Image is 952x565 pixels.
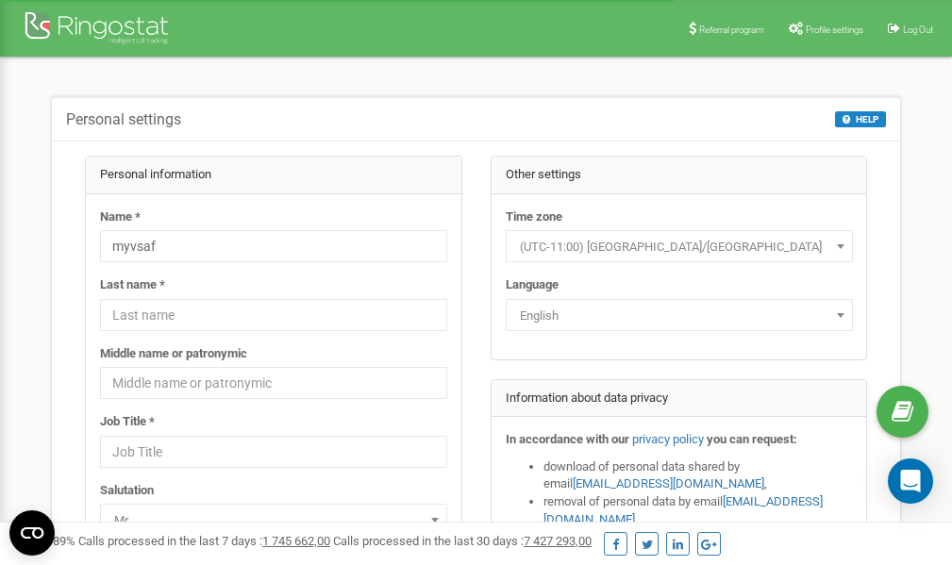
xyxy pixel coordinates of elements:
[543,458,853,493] li: download of personal data shared by email ,
[506,432,629,446] strong: In accordance with our
[543,493,853,528] li: removal of personal data by email ,
[100,504,447,536] span: Mr.
[9,510,55,556] button: Open CMP widget
[86,157,461,194] div: Personal information
[506,299,853,331] span: English
[506,208,562,226] label: Time zone
[888,458,933,504] div: Open Intercom Messenger
[524,534,592,548] u: 7 427 293,00
[262,534,330,548] u: 1 745 662,00
[512,234,846,260] span: (UTC-11:00) Pacific/Midway
[100,208,141,226] label: Name *
[100,413,155,431] label: Job Title *
[903,25,933,35] span: Log Out
[100,299,447,331] input: Last name
[78,534,330,548] span: Calls processed in the last 7 days :
[835,111,886,127] button: HELP
[100,482,154,500] label: Salutation
[100,367,447,399] input: Middle name or patronymic
[512,303,846,329] span: English
[333,534,592,548] span: Calls processed in the last 30 days :
[806,25,863,35] span: Profile settings
[699,25,764,35] span: Referral program
[100,345,247,363] label: Middle name or patronymic
[100,276,165,294] label: Last name *
[107,507,441,534] span: Mr.
[506,276,559,294] label: Language
[492,380,867,418] div: Information about data privacy
[506,230,853,262] span: (UTC-11:00) Pacific/Midway
[573,476,764,490] a: [EMAIL_ADDRESS][DOMAIN_NAME]
[707,432,797,446] strong: you can request:
[632,432,704,446] a: privacy policy
[100,436,447,468] input: Job Title
[66,111,181,128] h5: Personal settings
[100,230,447,262] input: Name
[492,157,867,194] div: Other settings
